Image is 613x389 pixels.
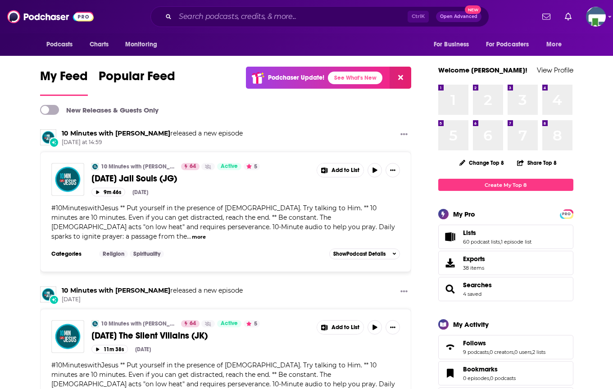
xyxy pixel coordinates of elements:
[221,319,238,328] span: Active
[463,339,486,347] span: Follows
[51,163,84,196] img: 14-08-25 Jail Souls (JG)
[438,179,573,191] a: Create My Top 8
[486,38,529,51] span: For Podcasters
[40,36,85,53] button: open menu
[49,137,59,147] div: New Episode
[489,375,490,381] span: ,
[221,162,238,171] span: Active
[91,320,99,327] a: 10 Minutes with Jesus
[51,320,84,353] img: 13-08-25 The Silent Villains (JK)
[91,163,99,170] img: 10 Minutes with Jesus
[62,139,243,146] span: [DATE] at 14:59
[51,250,92,258] h3: Categories
[7,8,94,25] img: Podchaser - Follow, Share and Rate Podcasts
[514,349,531,355] a: 0 users
[46,38,73,51] span: Podcasts
[333,251,386,257] span: Show Podcast Details
[90,38,109,51] span: Charts
[434,38,469,51] span: For Business
[99,68,175,96] a: Popular Feed
[328,72,382,84] a: See What's New
[463,375,489,381] a: 0 episodes
[540,36,573,53] button: open menu
[517,154,557,172] button: Share Top 8
[441,257,459,269] span: Exports
[453,210,475,218] div: My Pro
[244,320,260,327] button: 5
[99,250,128,258] a: Religion
[175,9,408,24] input: Search podcasts, credits, & more...
[438,277,573,301] span: Searches
[317,163,364,177] button: Show More Button
[531,349,532,355] span: ,
[453,320,489,329] div: My Activity
[91,173,177,184] span: [DATE] Jail Souls (JG)
[438,66,527,74] a: Welcome [PERSON_NAME]!
[101,163,175,170] a: 10 Minutes with [PERSON_NAME]
[62,129,170,137] a: 10 Minutes with Jesus
[217,320,241,327] a: Active
[440,14,477,19] span: Open Advanced
[532,349,545,355] a: 2 lists
[40,129,56,145] img: 10 Minutes with Jesus
[438,225,573,249] span: Lists
[463,255,485,263] span: Exports
[91,330,310,341] a: [DATE] The Silent Villains (JK)
[125,38,157,51] span: Monitoring
[463,281,492,289] a: Searches
[244,163,260,170] button: 5
[268,74,324,81] p: Podchaser Update!
[561,210,572,217] a: PRO
[537,66,573,74] a: View Profile
[586,7,606,27] button: Show profile menu
[150,6,489,27] div: Search podcasts, credits, & more...
[49,295,59,305] div: New Episode
[91,173,310,184] a: [DATE] Jail Souls (JG)
[91,188,125,196] button: 9m 46s
[501,239,531,245] a: 1 episode list
[480,36,542,53] button: open menu
[427,36,481,53] button: open menu
[500,239,501,245] span: ,
[62,286,243,295] h3: released a new episode
[438,251,573,275] a: Exports
[190,162,196,171] span: 64
[441,367,459,380] a: Bookmarks
[181,320,200,327] a: 64
[132,189,148,195] div: [DATE]
[490,375,516,381] a: 0 podcasts
[99,68,175,89] span: Popular Feed
[489,349,490,355] span: ,
[397,286,411,298] button: Show More Button
[463,349,489,355] a: 9 podcasts
[190,319,196,328] span: 64
[463,365,516,373] a: Bookmarks
[40,68,88,89] span: My Feed
[331,167,359,174] span: Add to List
[192,233,206,241] button: more
[91,330,208,341] span: [DATE] The Silent Villains (JK)
[62,296,243,303] span: [DATE]
[62,286,170,294] a: 10 Minutes with Jesus
[513,349,514,355] span: ,
[62,129,243,138] h3: released a new episode
[51,204,395,240] span: #10MinuteswithJesus ** Put yourself in the presence of [DEMOGRAPHIC_DATA]. Try talking to Him. **...
[539,9,554,24] a: Show notifications dropdown
[84,36,114,53] a: Charts
[119,36,169,53] button: open menu
[397,129,411,140] button: Show More Button
[40,286,56,303] img: 10 Minutes with Jesus
[40,105,159,115] a: New Releases & Guests Only
[130,250,164,258] a: Spirituality
[436,11,481,22] button: Open AdvancedNew
[463,229,531,237] a: Lists
[438,361,573,385] span: Bookmarks
[317,321,364,334] button: Show More Button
